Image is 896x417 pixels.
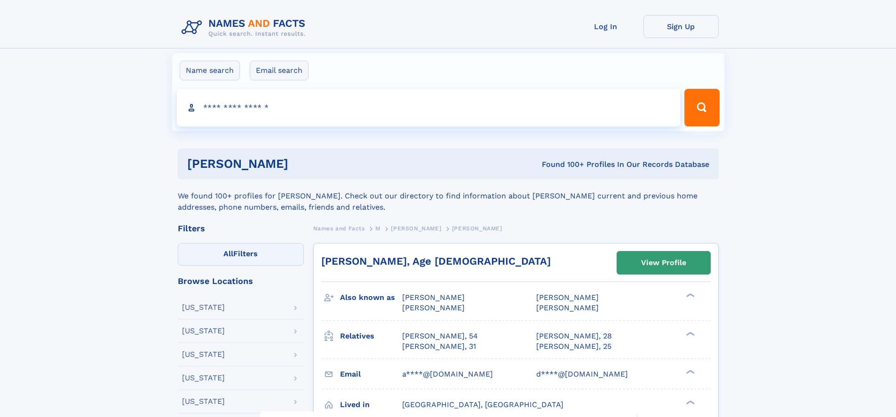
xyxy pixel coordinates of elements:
[402,331,478,341] a: [PERSON_NAME], 54
[177,89,681,126] input: search input
[617,252,710,274] a: View Profile
[641,252,686,274] div: View Profile
[402,400,563,409] span: [GEOGRAPHIC_DATA], [GEOGRAPHIC_DATA]
[182,304,225,311] div: [US_STATE]
[536,303,599,312] span: [PERSON_NAME]
[402,303,465,312] span: [PERSON_NAME]
[684,292,695,299] div: ❯
[568,15,643,38] a: Log In
[402,293,465,302] span: [PERSON_NAME]
[643,15,719,38] a: Sign Up
[182,351,225,358] div: [US_STATE]
[178,224,304,233] div: Filters
[223,249,233,258] span: All
[536,341,611,352] a: [PERSON_NAME], 25
[182,398,225,405] div: [US_STATE]
[536,293,599,302] span: [PERSON_NAME]
[178,179,719,213] div: We found 100+ profiles for [PERSON_NAME]. Check out our directory to find information about [PERS...
[182,374,225,382] div: [US_STATE]
[340,366,402,382] h3: Email
[391,222,441,234] a: [PERSON_NAME]
[415,159,709,170] div: Found 100+ Profiles In Our Records Database
[321,255,551,267] a: [PERSON_NAME], Age [DEMOGRAPHIC_DATA]
[684,369,695,375] div: ❯
[340,290,402,306] h3: Also known as
[313,222,365,234] a: Names and Facts
[340,397,402,413] h3: Lived in
[340,328,402,344] h3: Relatives
[684,399,695,405] div: ❯
[178,243,304,266] label: Filters
[180,61,240,80] label: Name search
[375,222,381,234] a: M
[684,330,695,337] div: ❯
[684,89,719,126] button: Search Button
[375,225,381,232] span: M
[187,158,415,170] h1: [PERSON_NAME]
[178,277,304,285] div: Browse Locations
[178,15,313,40] img: Logo Names and Facts
[391,225,441,232] span: [PERSON_NAME]
[452,225,502,232] span: [PERSON_NAME]
[250,61,309,80] label: Email search
[182,327,225,335] div: [US_STATE]
[402,341,476,352] a: [PERSON_NAME], 31
[536,331,612,341] a: [PERSON_NAME], 28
